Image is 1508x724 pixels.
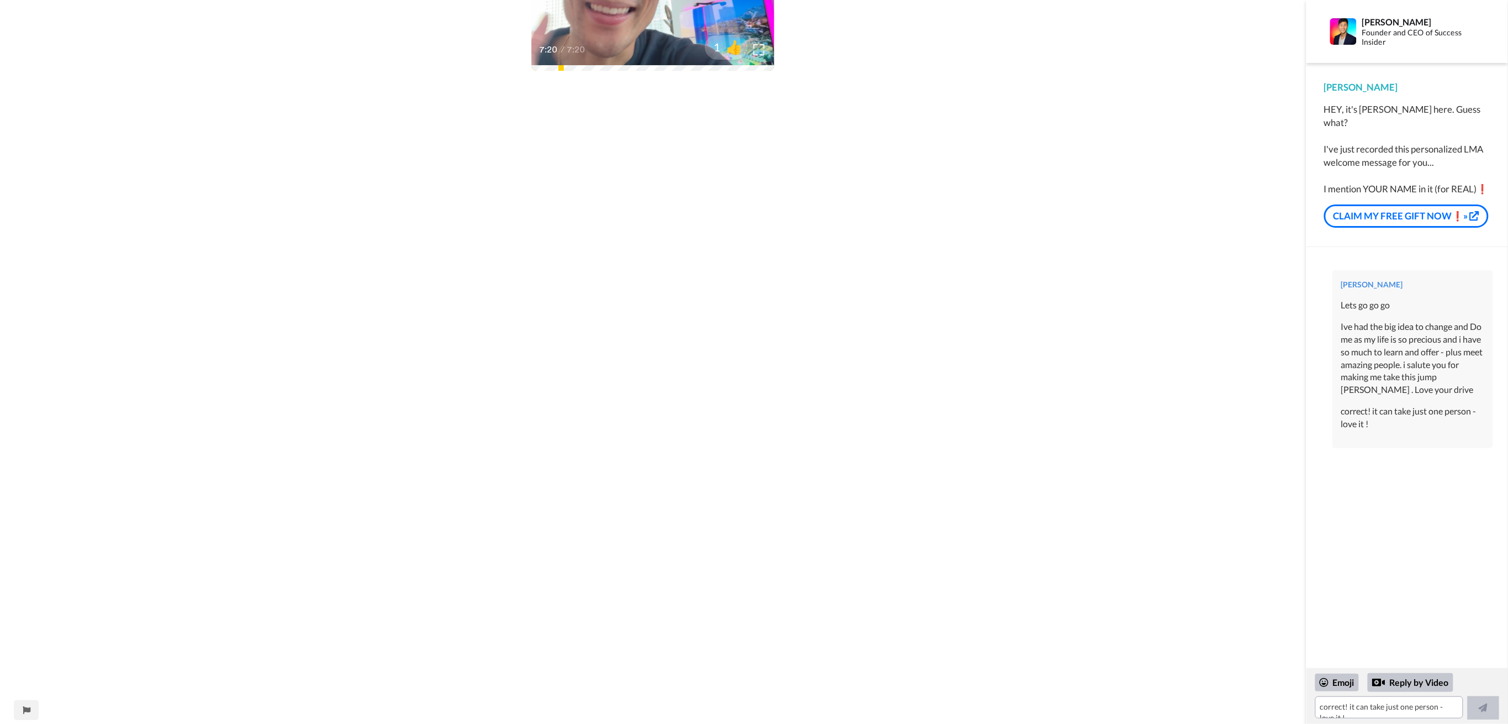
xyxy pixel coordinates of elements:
[705,39,720,55] span: 1
[1315,674,1359,691] div: Emoji
[1368,673,1453,692] div: Reply by Video
[457,325,849,546] iframe: SI Founding With BG Music Video
[1341,279,1485,290] div: [PERSON_NAME]
[1362,17,1479,27] div: [PERSON_NAME]
[561,43,565,56] span: /
[1330,18,1357,45] img: Profile Image
[1341,321,1485,396] div: Ive had the big idea to change and Do me as my life is so precious and i have so much to learn an...
[1324,103,1491,196] div: HEY, it's [PERSON_NAME] here. Guess what? I've just recorded this personalized LMA welcome messag...
[1324,204,1489,228] a: CLAIM MY FREE GIFT NOW❗»
[720,38,748,56] span: 👍
[1324,81,1491,94] div: [PERSON_NAME]
[1362,28,1479,47] div: Founder and CEO of Success Insider
[705,35,748,60] button: 1👍
[1372,676,1385,689] div: Reply by Video
[1341,405,1485,431] div: correct! it can take just one person - love it !
[567,43,586,56] span: 7:20
[1341,299,1485,312] div: Lets go go go
[539,43,558,56] span: 7:20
